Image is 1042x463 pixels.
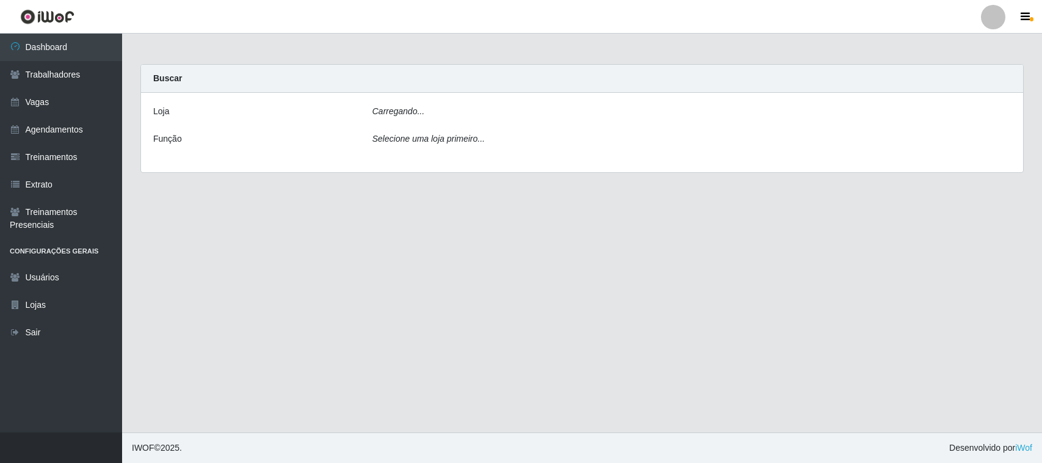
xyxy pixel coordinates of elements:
a: iWof [1015,443,1032,453]
span: Desenvolvido por [949,442,1032,454]
label: Loja [153,105,169,118]
i: Carregando... [372,106,425,116]
span: IWOF [132,443,154,453]
strong: Buscar [153,73,182,83]
span: © 2025 . [132,442,182,454]
i: Selecione uma loja primeiro... [372,134,485,144]
label: Função [153,133,182,145]
img: CoreUI Logo [20,9,74,24]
